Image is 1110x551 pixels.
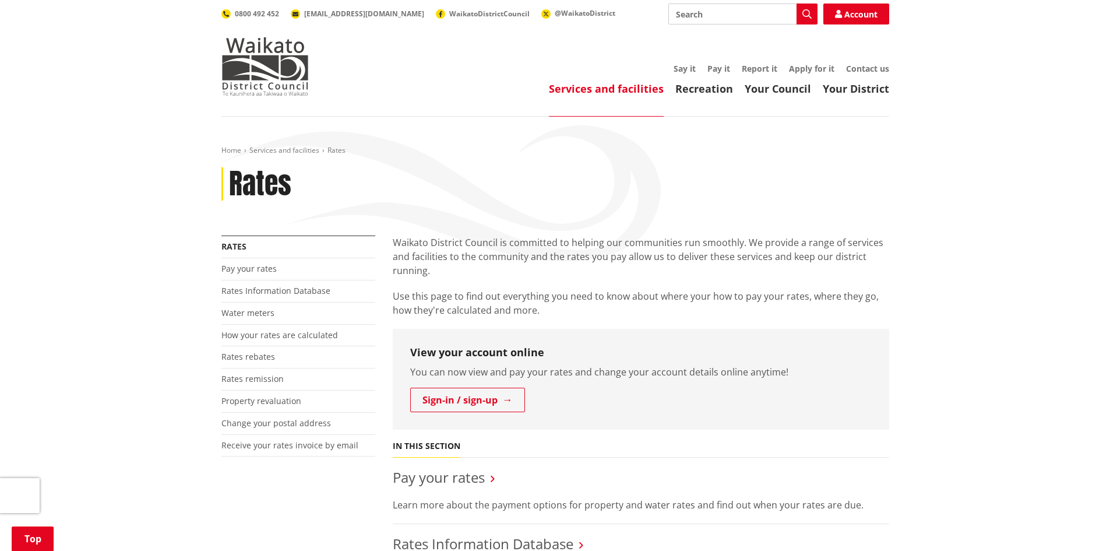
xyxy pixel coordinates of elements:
[393,289,889,317] p: Use this page to find out everything you need to know about where your how to pay your rates, whe...
[449,9,530,19] span: WaikatoDistrictCouncil
[436,9,530,19] a: WaikatoDistrictCouncil
[229,167,291,201] h1: Rates
[745,82,811,96] a: Your Council
[393,498,889,512] p: Learn more about the payment options for property and water rates and find out when your rates ar...
[549,82,664,96] a: Services and facilities
[221,417,331,429] a: Change your postal address
[221,395,301,406] a: Property revaluation
[221,329,338,341] a: How your rates are calculated
[707,63,730,74] a: Pay it
[674,63,696,74] a: Say it
[823,82,889,96] a: Your District
[12,527,54,551] a: Top
[742,63,777,74] a: Report it
[221,307,274,318] a: Water meters
[291,9,424,19] a: [EMAIL_ADDRESS][DOMAIN_NAME]
[823,3,889,24] a: Account
[235,9,279,19] span: 0800 492 452
[789,63,834,74] a: Apply for it
[541,8,615,18] a: @WaikatoDistrict
[555,8,615,18] span: @WaikatoDistrict
[221,145,241,155] a: Home
[221,146,889,156] nav: breadcrumb
[221,373,284,384] a: Rates remission
[221,37,309,96] img: Waikato District Council - Te Kaunihera aa Takiwaa o Waikato
[221,263,277,274] a: Pay your rates
[304,9,424,19] span: [EMAIL_ADDRESS][DOMAIN_NAME]
[221,241,246,252] a: Rates
[675,82,733,96] a: Recreation
[846,63,889,74] a: Contact us
[410,388,525,412] a: Sign-in / sign-up
[410,365,872,379] p: You can now view and pay your rates and change your account details online anytime!
[668,3,817,24] input: Search input
[393,441,460,451] h5: In this section
[221,351,275,362] a: Rates rebates
[249,145,319,155] a: Services and facilities
[393,468,485,487] a: Pay your rates
[221,9,279,19] a: 0800 492 452
[410,346,872,359] h3: View your account online
[221,285,330,296] a: Rates Information Database
[221,440,358,451] a: Receive your rates invoice by email
[327,145,346,155] span: Rates
[393,236,889,278] p: Waikato District Council is committed to helping our communities run smoothly. We provide a range...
